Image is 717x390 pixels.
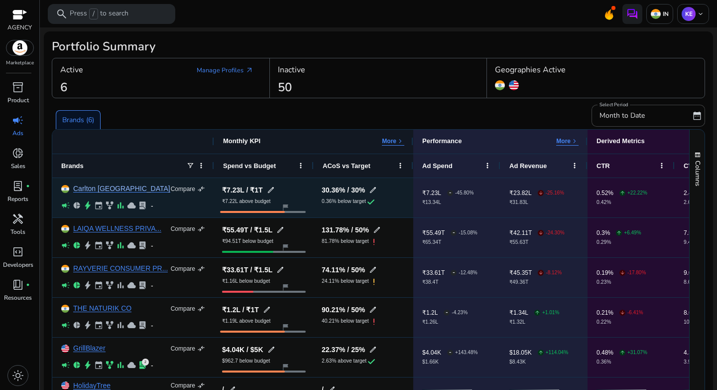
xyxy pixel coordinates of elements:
p: ₹13.34L [422,200,474,205]
span: compare_arrows [197,225,205,233]
span: exclamation [369,317,379,327]
span: flag_2 [281,203,289,211]
img: in.svg [61,265,69,273]
img: in.svg [61,225,69,233]
p: 0.19% [597,270,613,276]
span: arrow_downward [620,270,625,275]
p: ₹1.16L below budget [222,279,270,284]
span: family_history [105,281,114,290]
span: edit [369,306,377,314]
p: Marketplace [6,59,34,67]
span: arrow_downward [620,310,625,315]
span: - [453,262,455,283]
span: arrow_upward [616,230,621,235]
span: family_history [105,201,114,210]
span: bolt [83,321,92,330]
span: arrow_upward [535,310,540,315]
span: campaign [61,281,70,290]
span: event [94,281,103,290]
div: 2 [142,359,149,366]
span: Spend vs Budget [223,162,276,170]
p: ₹7.22L above budget [222,199,270,204]
div: Derived Metrics [597,137,645,146]
span: keyboard_arrow_down [697,10,705,18]
p: Developers [3,260,33,269]
span: handyman [12,213,24,225]
span: ACoS vs Target [323,162,370,170]
span: arrow_downward [538,270,543,275]
h5: 74.11% / 50% [322,266,365,273]
mat-label: Select Period [599,101,628,108]
span: flag_2 [281,323,289,331]
a: GrillBlazer [73,345,106,352]
h2: Portfolio Summary [52,39,705,54]
span: lab_profile [138,361,147,370]
span: - [449,183,452,203]
span: / [89,8,98,19]
span: book_4 [12,279,24,291]
span: cloud [127,281,136,290]
p: 0.21% [597,310,613,316]
span: pie_chart [72,321,81,330]
span: bolt [83,201,92,210]
span: search [56,8,68,20]
img: us.svg [509,80,519,90]
p: Compare [171,185,195,193]
p: ₹55.63T [509,240,565,245]
p: +31.07% [627,350,647,355]
a: LAIQA WELLNESS PRIVA... [73,225,161,232]
p: 0.3% [597,230,610,236]
p: ₹1.2L [422,310,438,316]
h5: 90.21% / 50% [322,306,365,313]
p: 0.52% [597,190,613,196]
span: family_history [105,241,114,250]
a: THE NATURIK CO [73,305,131,312]
span: lab_profile [138,321,147,330]
p: Compare [171,225,195,233]
p: 4.38% [684,350,701,356]
span: bolt [83,241,92,250]
p: -15.08% [459,230,477,235]
span: bolt [83,361,92,370]
p: ₹1.19L above budget [222,319,270,324]
span: code_blocks [12,246,24,258]
span: fiber_manual_record [26,184,30,188]
span: campaign [61,241,70,250]
p: ₹7.23L [422,190,441,196]
p: 2.63% above target [322,359,366,364]
span: flag_2 [281,283,289,291]
p: Press to search [70,8,128,19]
span: event [94,201,103,210]
p: ₹45.35T [509,270,532,276]
span: edit [267,346,275,354]
a: HolidayTree [73,382,111,390]
p: 24.11% below target [322,279,369,284]
span: cloud [127,201,136,210]
span: campaign [61,321,70,330]
span: lab_profile [138,201,147,210]
span: bar_chart [116,241,125,250]
h5: ₹1.2L / ₹1T [222,306,259,313]
span: campaign [12,114,24,126]
span: CVR [684,162,697,170]
img: us.svg [61,345,69,353]
span: edit [369,266,377,274]
span: edit [369,346,377,354]
h2: 6 [60,80,67,95]
span: edit [263,306,271,314]
h5: 30.36% / 30% [322,187,365,194]
h2: 50 [278,80,292,95]
span: family_history [105,361,114,370]
h4: Inactive [278,65,305,75]
span: exclamation [369,237,379,247]
p: Ads [12,129,23,138]
p: $4.04K [422,350,441,356]
p: +22.22% [627,191,647,195]
h4: Active [60,65,83,75]
span: Ad Revenue [509,162,547,170]
p: -4.23% [452,310,468,315]
p: ₹55.49T [422,230,445,236]
span: bar_chart [116,201,125,210]
span: edit [276,226,284,234]
img: in.svg [495,80,505,90]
